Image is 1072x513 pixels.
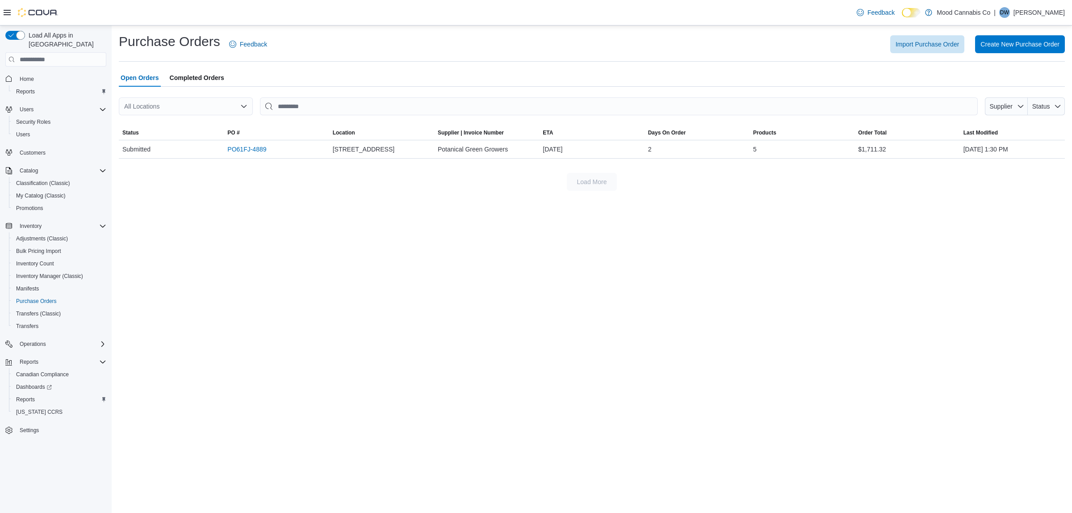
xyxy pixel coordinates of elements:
span: Supplier | Invoice Number [438,129,504,136]
a: Manifests [13,283,42,294]
span: Users [20,106,33,113]
button: Classification (Classic) [9,177,110,189]
span: Catalog [20,167,38,174]
button: Users [2,103,110,116]
a: PO61FJ-4889 [227,144,266,155]
a: Dashboards [13,382,55,392]
span: Canadian Compliance [16,371,69,378]
span: Dashboards [13,382,106,392]
a: Users [13,129,33,140]
span: Feedback [240,40,267,49]
a: Inventory Count [13,258,58,269]
button: Create New Purchase Order [975,35,1065,53]
div: Location [333,129,355,136]
a: My Catalog (Classic) [13,190,69,201]
span: Home [16,73,106,84]
button: Supplier | Invoice Number [434,126,539,140]
span: Reports [16,357,106,367]
h1: Purchase Orders [119,33,220,50]
span: [STREET_ADDRESS] [333,144,394,155]
button: Catalog [16,165,42,176]
span: Dashboards [16,383,52,391]
p: [PERSON_NAME] [1013,7,1065,18]
span: Transfers (Classic) [13,308,106,319]
span: Settings [16,425,106,436]
button: Inventory Count [9,257,110,270]
span: Bulk Pricing Import [16,248,61,255]
a: Classification (Classic) [13,178,74,189]
span: Adjustments (Classic) [16,235,68,242]
span: Inventory Manager (Classic) [16,273,83,280]
span: 5 [753,144,757,155]
span: Inventory Count [16,260,54,267]
div: Potanical Green Growers [434,140,539,158]
a: Home [16,74,38,84]
span: Customers [20,149,46,156]
button: My Catalog (Classic) [9,189,110,202]
span: Transfers [16,323,38,330]
span: [US_STATE] CCRS [16,408,63,416]
button: Security Roles [9,116,110,128]
span: My Catalog (Classic) [16,192,66,199]
span: Order Total [858,129,887,136]
a: Inventory Manager (Classic) [13,271,87,282]
span: Customers [16,147,106,158]
a: Canadian Compliance [13,369,72,380]
span: Canadian Compliance [13,369,106,380]
button: Catalog [2,164,110,177]
a: Dashboards [9,381,110,393]
span: Load More [577,177,607,186]
input: This is a search bar. After typing your query, hit enter to filter the results lower in the page. [260,97,978,115]
span: Open Orders [121,69,159,87]
span: Transfers (Classic) [16,310,61,317]
button: Load More [567,173,617,191]
span: Reports [20,358,38,366]
button: ETA [539,126,644,140]
span: Manifests [13,283,106,294]
span: Bulk Pricing Import [13,246,106,256]
span: Status [122,129,139,136]
a: Reports [13,394,38,405]
span: Home [20,76,34,83]
span: Washington CCRS [13,407,106,417]
button: Inventory [2,220,110,232]
span: Import Purchase Order [896,40,959,49]
span: Adjustments (Classic) [13,233,106,244]
button: Transfers (Classic) [9,307,110,320]
button: Reports [2,356,110,368]
span: Purchase Orders [13,296,106,307]
span: Reports [13,394,106,405]
span: Users [16,131,30,138]
button: Operations [2,338,110,350]
a: Customers [16,147,49,158]
div: [DATE] [539,140,644,158]
span: Reports [16,396,35,403]
span: Inventory [16,221,106,231]
button: Settings [2,424,110,437]
a: Feedback [226,35,271,53]
a: Transfers (Classic) [13,308,64,319]
span: Operations [16,339,106,349]
p: | [994,7,996,18]
a: Promotions [13,203,47,214]
p: Mood Cannabis Co [937,7,990,18]
button: Home [2,72,110,85]
span: Reports [13,86,106,97]
a: [US_STATE] CCRS [13,407,66,417]
button: PO # [224,126,329,140]
a: Reports [13,86,38,97]
button: Days On Order [645,126,750,140]
span: Catalog [16,165,106,176]
div: $1,711.32 [854,140,959,158]
span: Create New Purchase Order [980,40,1059,49]
button: Manifests [9,282,110,295]
button: Status [119,126,224,140]
span: Dark Mode [902,17,902,18]
button: Order Total [854,126,959,140]
a: Purchase Orders [13,296,60,307]
input: Dark Mode [902,8,921,17]
img: Cova [18,8,58,17]
span: Promotions [13,203,106,214]
span: Settings [20,427,39,434]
